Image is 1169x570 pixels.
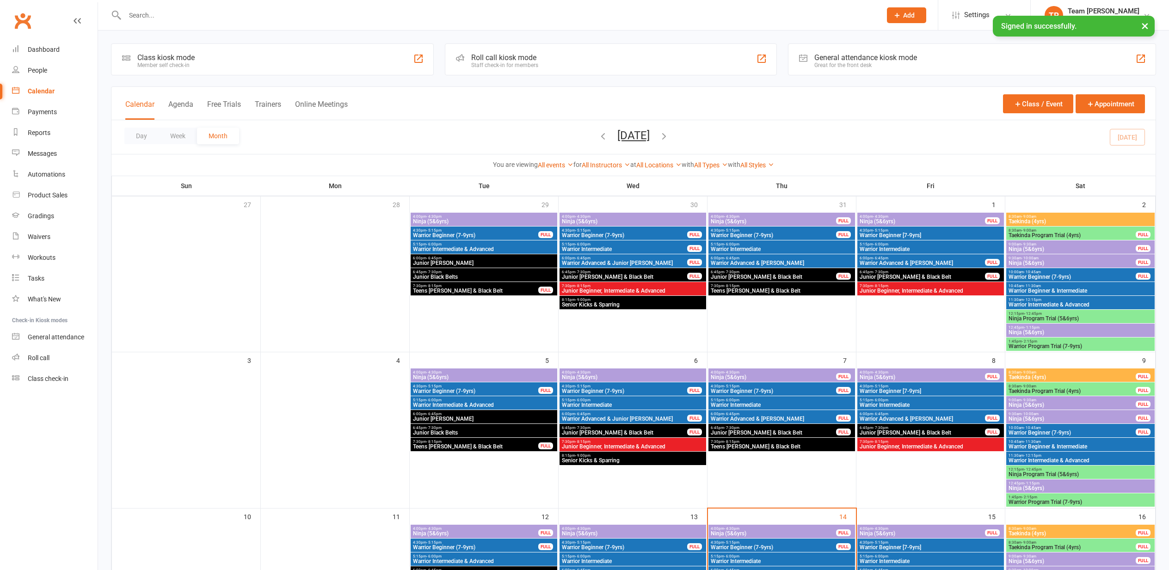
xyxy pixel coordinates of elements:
span: - 4:30pm [575,370,591,374]
span: - 5:15pm [873,384,888,388]
div: Member self check-in [137,62,195,68]
div: FULL [687,415,702,422]
button: Calendar [125,100,154,120]
div: FULL [985,373,1000,380]
a: What's New [12,289,98,310]
span: 6:45pm [412,426,555,430]
span: Warrior Beginner (7-9yrs) [1008,274,1136,280]
span: 8:30am [1008,370,1136,374]
span: 4:00pm [561,370,704,374]
span: Warrior Advanced & [PERSON_NAME] [710,260,853,266]
div: FULL [687,231,702,238]
span: Warrior Intermediate & Advanced [412,402,555,408]
span: - 7:30pm [724,426,739,430]
div: People [28,67,47,74]
span: Warrior Intermediate [710,246,853,252]
span: - 10:45am [1024,426,1041,430]
span: - 8:15pm [724,284,739,288]
div: FULL [1136,259,1151,266]
span: 6:00pm [710,256,853,260]
span: 8:15pm [561,298,704,302]
div: FULL [1136,415,1151,422]
div: General attendance [28,333,84,341]
span: 10:00am [1008,270,1136,274]
div: 1 [992,196,1005,212]
div: Workouts [28,254,55,261]
div: FULL [538,287,553,294]
span: - 9:00am [1021,384,1036,388]
a: All Types [694,161,728,169]
a: All Styles [740,161,774,169]
div: FULL [836,217,851,224]
span: - 8:15pm [575,284,591,288]
span: 10:45am [1008,284,1153,288]
span: - 6:45pm [575,412,591,416]
div: Staff check-in for members [471,62,538,68]
span: - 4:30pm [873,215,888,219]
span: - 12:15pm [1024,298,1041,302]
div: Team [PERSON_NAME] [1068,15,1139,24]
strong: with [728,161,740,168]
span: Warrior Intermediate [859,246,1002,252]
span: - 6:45pm [724,256,739,260]
span: - 9:00pm [575,298,591,302]
button: Month [197,128,239,144]
span: - 5:15pm [426,384,442,388]
span: Taekinda (4yrs) [1008,219,1153,224]
span: Warrior Beginner (7-9yrs) [561,233,688,238]
a: Gradings [12,206,98,227]
span: 12:15pm [1008,312,1153,316]
span: - 8:15pm [873,284,888,288]
span: 9:30am [1008,256,1136,260]
th: Mon [261,176,410,196]
span: 9:00am [1008,242,1136,246]
th: Sun [112,176,261,196]
th: Sat [1005,176,1156,196]
span: Settings [964,5,990,25]
span: - 12:45pm [1024,312,1042,316]
span: Ninja Program Trial (5&6yrs) [1008,316,1153,321]
span: - 4:30pm [575,215,591,219]
span: 6:45pm [710,426,837,430]
span: 7:30pm [412,284,539,288]
span: 6:45pm [710,270,837,274]
span: - 10:00am [1021,412,1039,416]
span: 4:30pm [561,384,688,388]
div: 30 [690,196,707,212]
div: Roll call kiosk mode [471,53,538,62]
div: FULL [1136,429,1151,435]
span: Ninja (5&6yrs) [710,219,837,224]
span: - 6:00pm [724,242,739,246]
span: 5:15pm [412,242,555,246]
span: - 5:15pm [724,384,739,388]
div: FULL [985,429,1000,435]
a: Messages [12,143,98,164]
div: Class kiosk mode [137,53,195,62]
a: All Locations [636,161,682,169]
span: Warrior Beginner (7-9yrs) [561,388,688,394]
div: FULL [1136,387,1151,394]
span: 5:15pm [859,242,1002,246]
span: - 7:30pm [873,426,888,430]
div: FULL [836,429,851,435]
span: 4:00pm [412,370,555,374]
span: - 6:00pm [575,398,591,402]
span: 4:30pm [412,228,539,233]
strong: You are viewing [493,161,538,168]
div: 8 [992,352,1005,368]
div: FULL [985,259,1000,266]
span: 9:00am [1008,398,1136,402]
span: 6:45pm [859,270,985,274]
div: General attendance kiosk mode [814,53,917,62]
div: FULL [1136,273,1151,280]
div: 29 [541,196,558,212]
div: FULL [836,273,851,280]
span: 4:00pm [710,215,837,219]
span: Ninja (5&6yrs) [1008,260,1136,266]
span: 11:30am [1008,298,1153,302]
button: Class / Event [1003,94,1073,113]
span: 5:15pm [710,242,853,246]
input: Search... [122,9,875,22]
span: Senior Kicks & Sparring [561,302,704,307]
span: - 2:15pm [1022,339,1037,343]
